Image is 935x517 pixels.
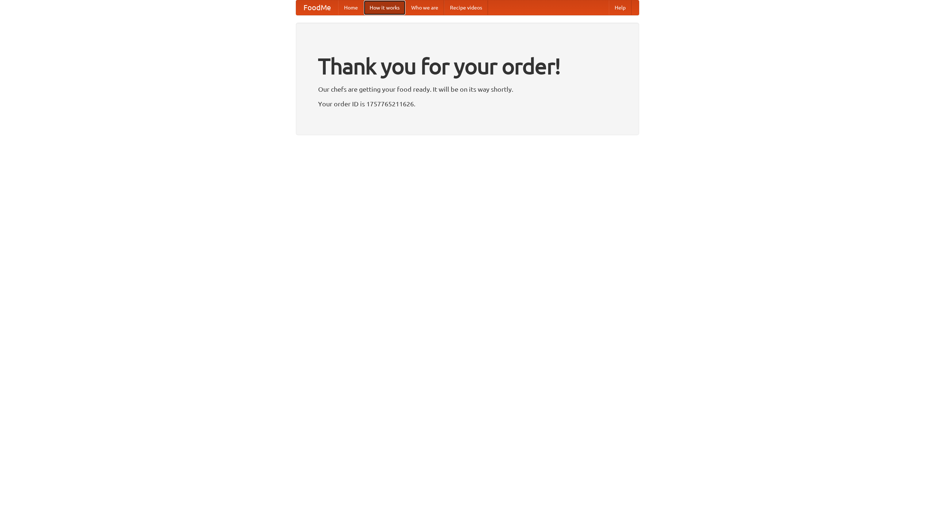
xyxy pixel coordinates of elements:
[318,84,617,95] p: Our chefs are getting your food ready. It will be on its way shortly.
[296,0,338,15] a: FoodMe
[364,0,405,15] a: How it works
[609,0,631,15] a: Help
[338,0,364,15] a: Home
[318,98,617,109] p: Your order ID is 1757765211626.
[405,0,444,15] a: Who we are
[318,49,617,84] h1: Thank you for your order!
[444,0,488,15] a: Recipe videos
